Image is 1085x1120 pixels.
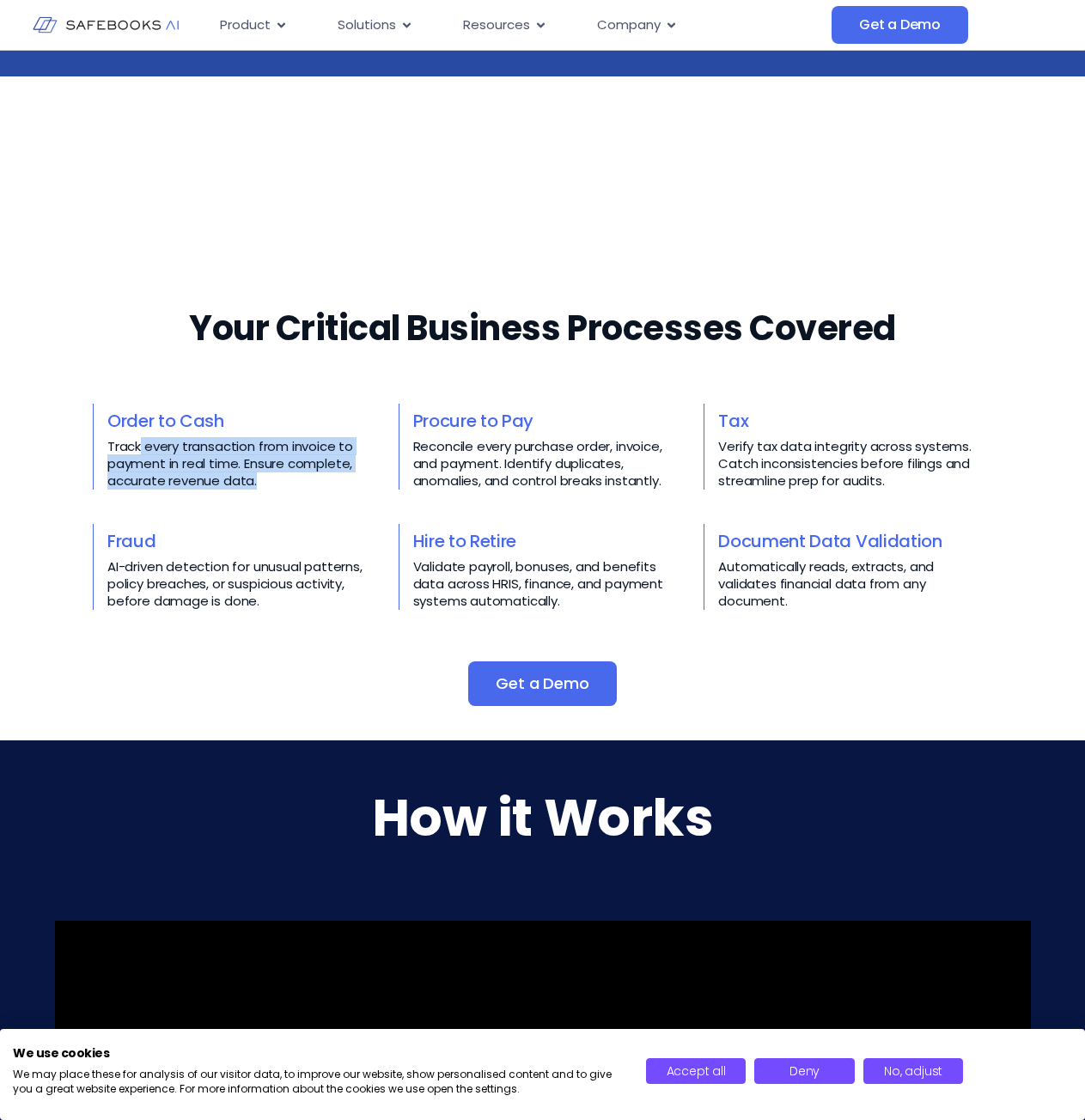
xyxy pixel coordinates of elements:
[107,409,224,433] a: Order to Cash
[789,1062,820,1080] span: Deny
[413,558,687,610] p: Validate payroll, bonuses, and benefits data across HRIS, finance, and payment systems automatica...
[884,1062,942,1080] span: No, adjust
[206,9,832,42] nav: Menu
[468,661,616,706] a: Get a Demo
[754,1058,855,1084] button: Deny all cookies
[338,15,396,35] span: Solutions
[413,409,534,433] a: Procure to Pay
[718,409,748,433] a: Tax
[107,438,381,490] p: Track every transaction from invoice to payment in real time. Ensure complete, accurate revenue d...
[107,529,155,553] a: Fraud
[463,15,530,35] span: Resources
[189,304,896,352] h2: Your Critical Business Processes Covered​​
[496,675,588,692] span: Get a Demo
[206,9,832,42] div: Menu Toggle
[863,1058,964,1084] button: Adjust cookie preferences
[413,438,687,490] p: Reconcile every purchase order, invoice, and payment. Identify duplicates, anomalies, and control...
[597,15,661,35] span: Company
[13,1068,620,1097] p: We may place these for analysis of our visitor data, to improve our website, show personalised co...
[13,1045,620,1061] h2: We use cookies
[55,794,1031,842] h2: How it Works
[832,6,968,44] a: Get a Demo
[718,529,942,553] a: Document Data Validation
[646,1058,747,1084] button: Accept all cookies
[107,558,381,610] p: AI-driven detection for unusual patterns, policy breaches, or suspicious activity, before damage ...
[413,529,517,553] a: Hire to Retire
[220,15,271,35] span: Product
[859,16,941,33] span: Get a Demo
[667,1062,726,1080] span: Accept all
[718,438,992,490] p: Verify tax data integrity across systems. Catch inconsistencies before filings and streamline pre...
[718,558,992,610] p: Automatically reads, extracts, and validates financial data from any document.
